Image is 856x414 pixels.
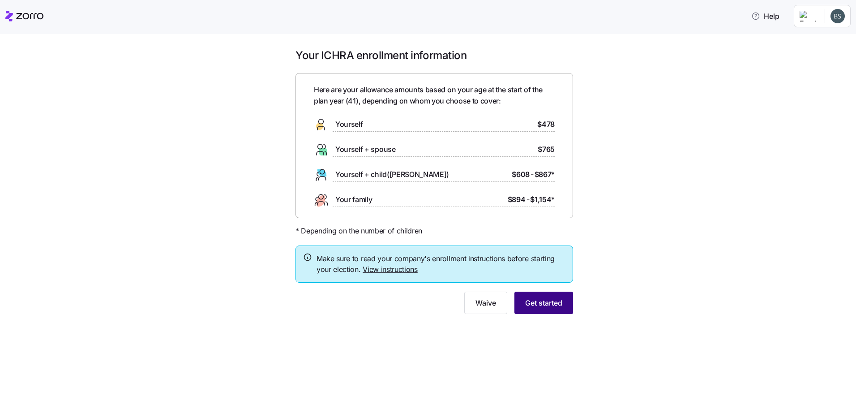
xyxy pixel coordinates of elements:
span: * Depending on the number of children [295,225,422,237]
span: $1,154 [530,194,555,205]
img: 8c0b3fcd0f809d0ae6fe2df5e3a96135 [830,9,845,23]
span: $867 [535,169,555,180]
span: Your family [335,194,372,205]
img: Employer logo [800,11,817,22]
span: Here are your allowance amounts based on your age at the start of the plan year ( 41 ), depending... [314,84,555,107]
span: Make sure to read your company's enrollment instructions before starting your election. [317,253,565,276]
span: Yourself + spouse [335,144,396,155]
button: Help [744,7,787,25]
span: Get started [525,298,562,308]
span: $608 [512,169,530,180]
span: Waive [475,298,496,308]
span: $765 [538,144,555,155]
span: Help [751,11,779,22]
h1: Your ICHRA enrollment information [295,48,573,62]
span: $478 [537,119,555,130]
span: Yourself [335,119,363,130]
a: View instructions [363,265,418,274]
span: Yourself + child([PERSON_NAME]) [335,169,449,180]
span: - [531,169,534,180]
span: $894 [508,194,526,205]
button: Waive [464,292,507,314]
span: - [526,194,530,205]
button: Get started [514,292,573,314]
